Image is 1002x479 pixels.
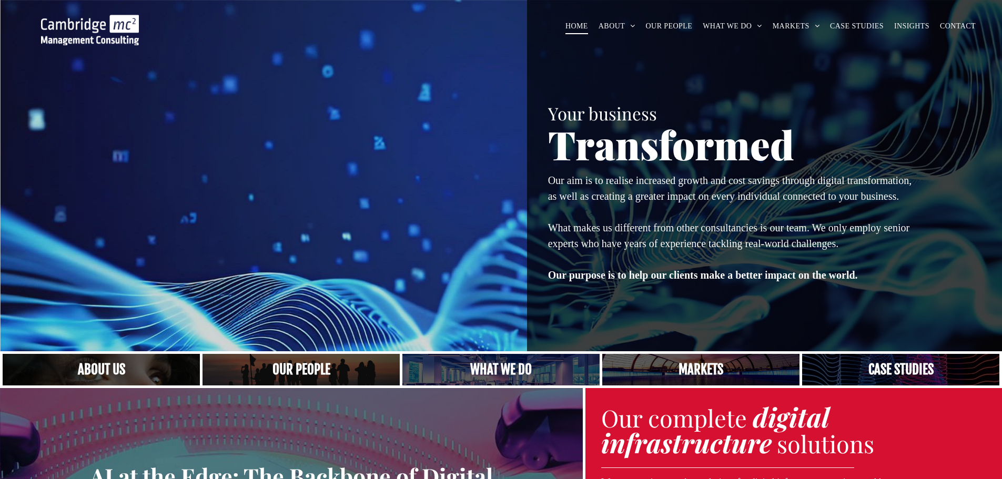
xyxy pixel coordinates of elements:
a: HOME [560,18,593,34]
span: Our aim is to realise increased growth and cost savings through digital transformation, as well a... [548,175,912,202]
a: WHAT WE DO [697,18,767,34]
strong: Our purpose is to help our clients make a better impact on the world. [548,269,858,281]
strong: infrastructure [601,425,772,460]
span: What makes us different from other consultancies is our team. We only employ senior experts who h... [548,222,909,249]
a: A yoga teacher lifting his whole body off the ground in the peacock pose [402,354,600,385]
a: ABOUT [593,18,641,34]
a: Close up of woman's face, centered on her eyes [3,354,200,385]
span: solutions [777,427,874,459]
a: CONTACT [935,18,981,34]
span: Our complete [601,402,747,433]
a: CASE STUDIES [825,18,889,34]
a: INSIGHTS [889,18,935,34]
span: Your business [548,101,657,125]
strong: digital [753,399,829,434]
a: MARKETS [767,18,825,34]
span: Transformed [548,118,794,170]
a: OUR PEOPLE [641,18,698,34]
img: Go to Homepage [41,15,139,45]
a: A crowd in silhouette at sunset, on a rise or lookout point [203,354,400,385]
